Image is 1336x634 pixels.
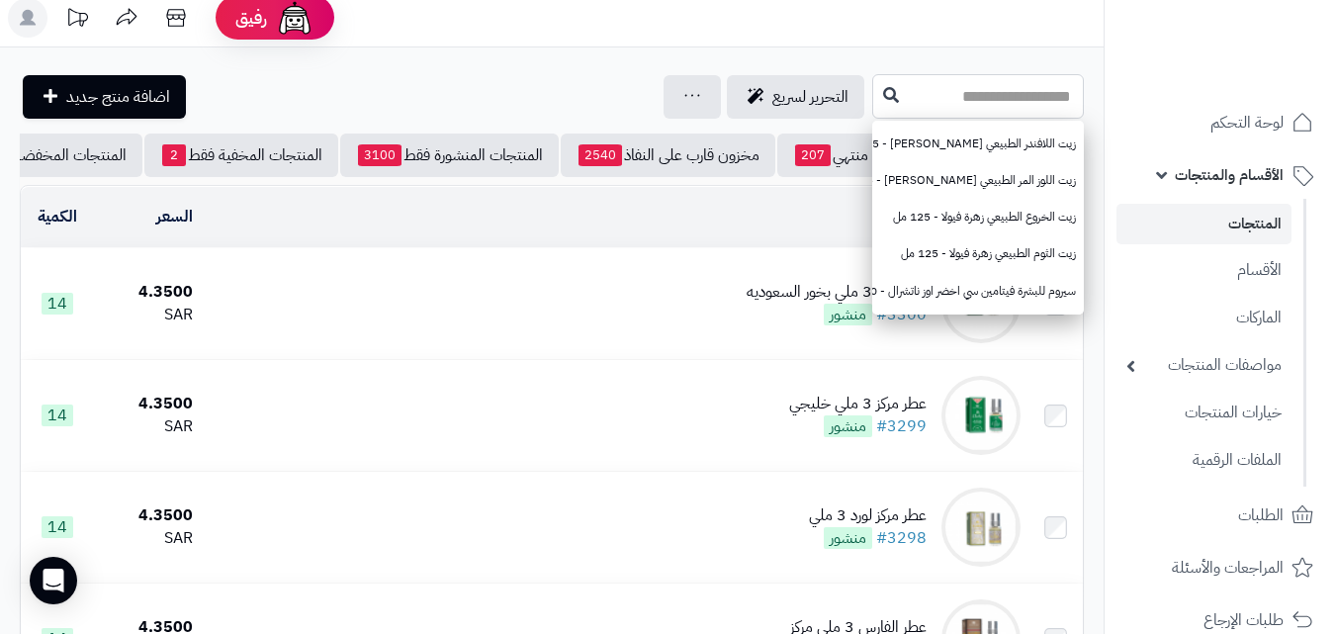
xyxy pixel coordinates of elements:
div: 4.3500 [102,281,192,304]
a: #3299 [876,414,927,438]
a: لوحة التحكم [1116,99,1324,146]
a: زيت الخروع الطبيعي زهرة فيولا - 125 مل [872,199,1084,235]
a: المراجعات والأسئلة [1116,544,1324,591]
div: SAR [102,304,192,326]
a: مخزون منتهي207 [777,134,930,177]
div: SAR [102,527,192,550]
a: الطلبات [1116,492,1324,539]
a: الملفات الرقمية [1116,439,1291,482]
div: عطر مركز 3 ملي خليجي [789,393,927,415]
a: زيت اللوز المر الطبيعي [PERSON_NAME] - 125 مل [872,162,1084,199]
a: اضافة منتج جديد [23,75,186,119]
a: مواصفات المنتجات [1116,344,1291,387]
a: التحرير لسريع [727,75,864,119]
a: #3298 [876,526,927,550]
span: 14 [42,293,73,315]
a: #3300 [876,303,927,326]
div: Open Intercom Messenger [30,557,77,604]
span: رفيق [235,6,267,30]
a: المنتجات [1116,204,1291,244]
a: زيت اللافندر الطبيعي [PERSON_NAME] - 125 مل [872,126,1084,162]
span: 207 [795,144,831,166]
span: 14 [42,405,73,426]
span: منشور [824,304,872,325]
span: لوحة التحكم [1210,109,1284,136]
div: SAR [102,415,192,438]
span: منشور [824,415,872,437]
a: زيت الثوم الطبيعي زهرة فيولا - 125 مل [872,235,1084,272]
img: عطر مركز 3 ملي خليجي [941,376,1021,455]
span: اضافة منتج جديد [66,85,170,109]
a: خيارات المنتجات [1116,392,1291,434]
div: 4.3500 [102,504,192,527]
span: التحرير لسريع [772,85,848,109]
span: 3100 [358,144,401,166]
a: المنتجات المنشورة فقط3100 [340,134,559,177]
span: طلبات الإرجاع [1203,606,1284,634]
img: عطر مركز لورد 3 ملي [941,488,1021,567]
div: عطر مركز 3 ملي بخور السعوديه [747,281,927,304]
a: الأقسام [1116,249,1291,292]
span: 14 [42,516,73,538]
span: المراجعات والأسئلة [1172,554,1284,582]
span: الأقسام والمنتجات [1175,161,1284,189]
span: منشور [824,527,872,549]
a: المنتجات المخفية فقط2 [144,134,338,177]
span: 2 [162,144,186,166]
span: الطلبات [1238,501,1284,529]
a: الماركات [1116,297,1291,339]
a: سيروم للبشرة فيتامين سي اخضر اوز ناتشرال - 30 مل [872,273,1084,310]
a: مخزون قارب على النفاذ2540 [561,134,775,177]
img: logo-2.png [1202,52,1317,94]
a: الكمية [38,205,77,228]
span: 2540 [579,144,622,166]
div: 4.3500 [102,393,192,415]
div: عطر مركز لورد 3 ملي [809,504,927,527]
a: السعر [156,205,193,228]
